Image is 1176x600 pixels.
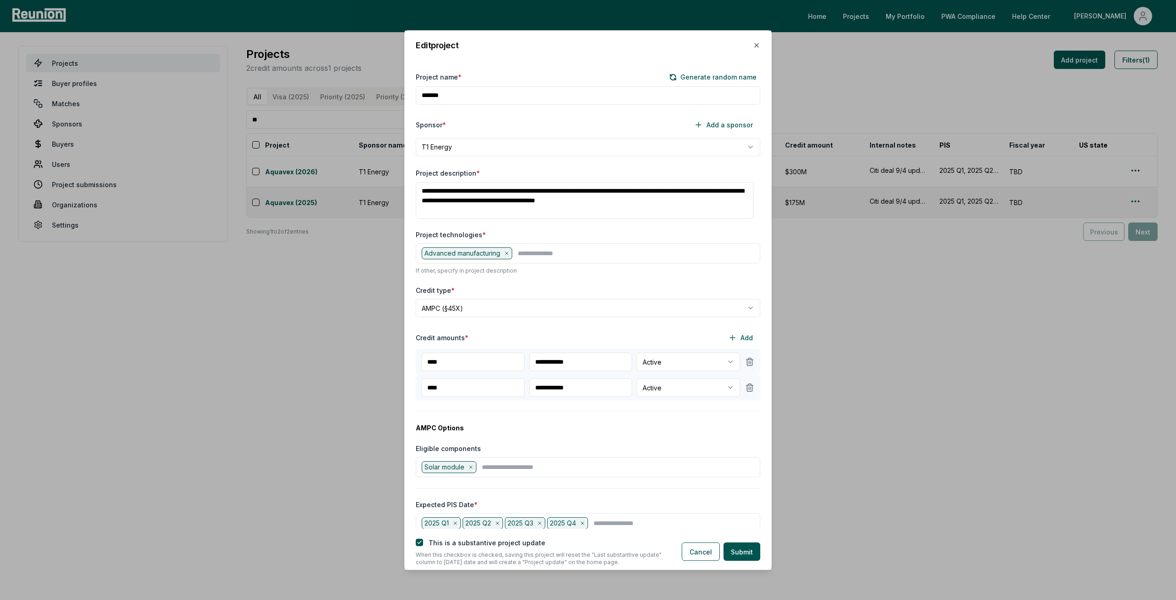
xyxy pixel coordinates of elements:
[416,267,760,274] p: If other, specify in project description
[463,517,503,529] div: 2025 Q2
[547,517,588,529] div: 2025 Q4
[422,461,476,473] div: Solar module
[416,72,462,82] label: Project name
[422,517,461,529] div: 2025 Q1
[416,230,486,240] label: Project technologies
[505,517,545,529] div: 2025 Q3
[416,500,478,509] label: Expected PIS Date
[687,116,760,134] button: Add a sponsor
[429,539,545,547] label: This is a substantive project update
[416,551,667,566] p: When this checkbox is checked, saving this project will reset the "Last substantive update" colum...
[416,444,481,453] label: Eligible components
[416,41,458,50] h2: Edit project
[416,169,480,177] label: Project description
[416,332,469,342] label: Credit amounts
[721,328,760,347] button: Add
[422,247,512,259] div: Advanced manufacturing
[416,423,760,433] label: AMPC Options
[416,120,446,130] label: Sponsor
[666,72,760,83] button: Generate random name
[682,543,720,561] button: Cancel
[724,543,760,561] button: Submit
[416,286,455,295] label: Credit type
